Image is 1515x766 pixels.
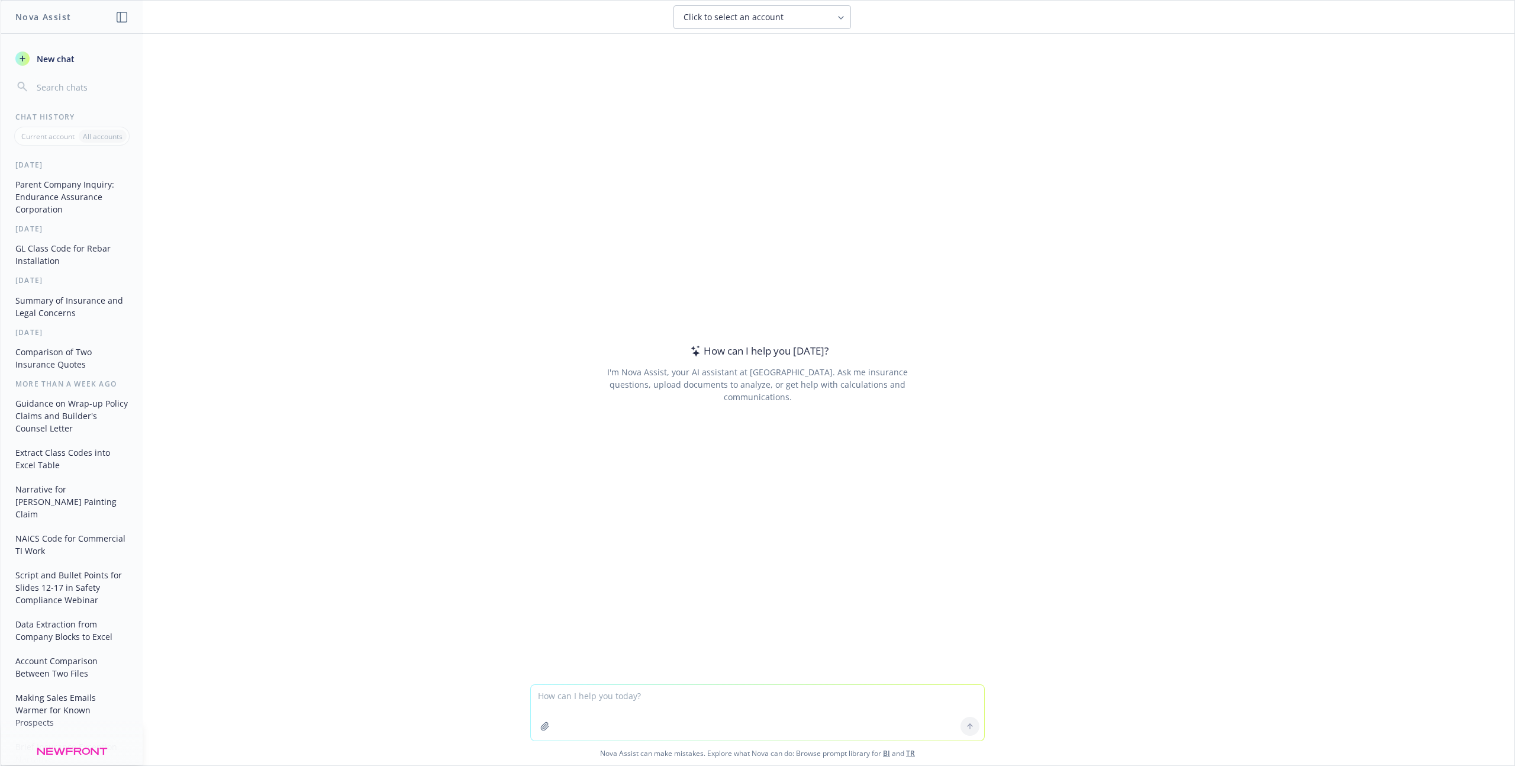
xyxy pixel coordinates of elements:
p: Current account [21,131,75,141]
a: BI [883,748,890,758]
button: Parent Company Inquiry: Endurance Assurance Corporation [11,175,133,219]
span: Nova Assist can make mistakes. Explore what Nova can do: Browse prompt library for and [5,741,1510,765]
input: Search chats [34,79,128,95]
button: NAICS Code for Commercial TI Work [11,529,133,561]
button: New chat [11,48,133,69]
div: [DATE] [1,327,143,337]
button: Summary of Insurance and Legal Concerns [11,291,133,323]
button: Click to select an account [673,5,851,29]
span: Click to select an account [684,11,784,23]
div: [DATE] [1,224,143,234]
h1: Nova Assist [15,11,71,23]
div: Chat History [1,112,143,122]
div: [DATE] [1,275,143,285]
button: Comparison of Two Insurance Quotes [11,342,133,374]
button: Guidance on Wrap-up Policy Claims and Builder's Counsel Letter [11,394,133,438]
button: Data Extraction from Company Blocks to Excel [11,614,133,646]
button: Extract Class Codes into Excel Table [11,443,133,475]
span: New chat [34,53,75,65]
div: How can I help you [DATE]? [687,343,829,359]
button: Account Comparison Between Two Files [11,651,133,683]
a: TR [906,748,915,758]
button: Making Sales Emails Warmer for Known Prospects [11,688,133,732]
button: GL Class Code for Rebar Installation [11,239,133,271]
button: Script and Bullet Points for Slides 12-17 in Safety Compliance Webinar [11,565,133,610]
div: I'm Nova Assist, your AI assistant at [GEOGRAPHIC_DATA]. Ask me insurance questions, upload docum... [591,366,924,403]
button: Narrative for [PERSON_NAME] Painting Claim [11,479,133,524]
div: More than a week ago [1,379,143,389]
div: [DATE] [1,160,143,170]
p: All accounts [83,131,123,141]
